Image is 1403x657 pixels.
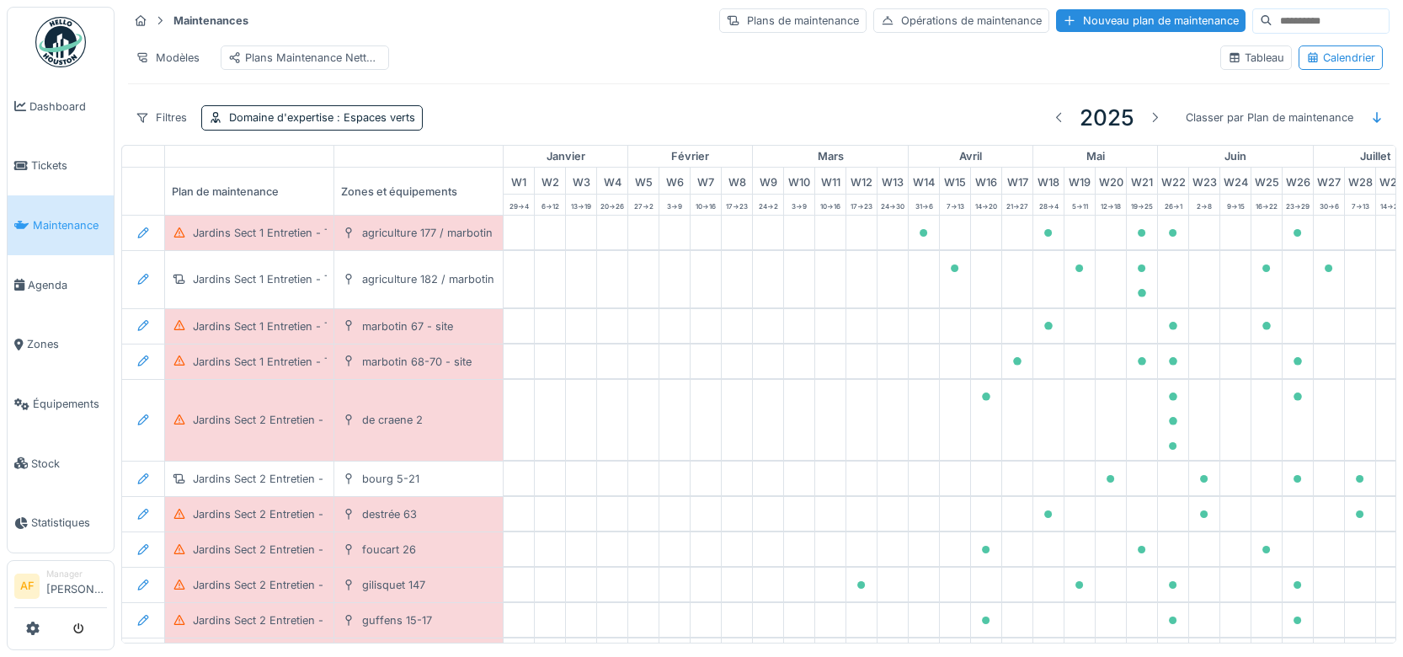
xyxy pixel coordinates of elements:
div: W 23 [1189,168,1219,194]
span: Stock [31,456,107,472]
div: W 8 [722,168,752,194]
div: Plan de maintenance [165,168,333,215]
div: Zones et équipements [334,168,503,215]
div: février [628,146,752,168]
div: Jardins Sect 1 Entretien - Tonte Pelouse [193,354,397,370]
div: 27 -> 2 [628,195,659,215]
div: mars [753,146,908,168]
div: W 9 [753,168,783,194]
span: : Espaces verts [333,111,415,124]
div: Tableau [1228,50,1284,66]
div: 17 -> 23 [722,195,752,215]
div: Calendrier [1306,50,1375,66]
strong: Maintenances [167,13,255,29]
h3: 2025 [1080,104,1134,131]
div: W 1 [504,168,534,194]
div: 30 -> 6 [1314,195,1344,215]
div: 24 -> 2 [753,195,783,215]
div: W 28 [1345,168,1375,194]
img: Badge_color-CXgf-gQk.svg [35,17,86,67]
div: Jardins Sect 2 Entretien - Tonte Pelouse [193,506,399,522]
div: agriculture 177 / marbotin 58-60 - site [362,225,557,241]
div: 26 -> 1 [1158,195,1188,215]
li: AF [14,574,40,599]
a: Équipements [8,374,114,434]
div: W 7 [691,168,721,194]
div: 9 -> 15 [1220,195,1251,215]
div: 14 -> 20 [971,195,1001,215]
div: 17 -> 23 [846,195,877,215]
div: W 26 [1283,168,1313,194]
div: W 27 [1314,168,1344,194]
span: Agenda [28,277,107,293]
a: AF Manager[PERSON_NAME] [14,568,107,608]
div: W 4 [597,168,627,194]
span: Équipements [33,396,107,412]
div: juin [1158,146,1313,168]
a: Maintenance [8,195,114,255]
div: 28 -> 4 [1033,195,1064,215]
div: mai [1033,146,1157,168]
div: Jardins Sect 1 Entretien - Tonte Pelouse [193,271,397,287]
div: W 11 [815,168,846,194]
div: W 18 [1033,168,1064,194]
div: Plans de maintenance [719,8,867,33]
div: W 3 [566,168,596,194]
div: marbotin 67 - site [362,318,453,334]
div: 13 -> 19 [566,195,596,215]
div: W 21 [1127,168,1157,194]
div: Jardins Sect 1 Entretien - Tonte Pelouse [193,318,397,334]
div: Classer par Plan de maintenance [1178,105,1361,130]
div: W 13 [878,168,908,194]
div: 31 -> 6 [909,195,939,215]
div: W 2 [535,168,565,194]
div: Plans Maintenance Nettoyage [228,50,381,66]
a: Stock [8,434,114,494]
div: Filtres [128,105,195,130]
div: 20 -> 26 [597,195,627,215]
div: destrée 63 [362,506,417,522]
div: W 24 [1220,168,1251,194]
div: W 25 [1251,168,1282,194]
div: 21 -> 27 [1002,195,1032,215]
div: W 17 [1002,168,1032,194]
a: Statistiques [8,494,114,553]
div: 10 -> 16 [691,195,721,215]
div: 7 -> 13 [940,195,970,215]
span: Zones [27,336,107,352]
div: 3 -> 9 [784,195,814,215]
a: Zones [8,315,114,375]
a: Tickets [8,136,114,196]
div: guffens 15-17 [362,612,432,628]
span: Statistiques [31,515,107,531]
div: Modèles [128,45,207,70]
span: Dashboard [29,99,107,115]
div: bourg 5-21 [362,471,419,487]
a: Dashboard [8,77,114,136]
div: agriculture 182 / marbotin 18-26 - site [362,271,557,287]
span: Maintenance [33,217,107,233]
div: marbotin 68-70 - site [362,354,472,370]
div: 2 -> 8 [1189,195,1219,215]
a: Agenda [8,255,114,315]
div: 29 -> 4 [504,195,534,215]
div: W 19 [1064,168,1095,194]
div: Jardins Sect 2 Entretien - Tonte Pelouse [193,542,399,558]
div: W 6 [659,168,690,194]
div: 16 -> 22 [1251,195,1282,215]
div: W 5 [628,168,659,194]
div: janvier [504,146,627,168]
div: 12 -> 18 [1096,195,1126,215]
div: 5 -> 11 [1064,195,1095,215]
div: gilisquet 147 [362,577,425,593]
div: W 22 [1158,168,1188,194]
div: avril [909,146,1032,168]
div: W 14 [909,168,939,194]
div: W 12 [846,168,877,194]
div: foucart 26 [362,542,416,558]
div: W 16 [971,168,1001,194]
div: W 10 [784,168,814,194]
div: Jardins Sect 1 Entretien - Tonte Pelouse [193,225,397,241]
div: Manager [46,568,107,580]
div: Opérations de maintenance [873,8,1049,33]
